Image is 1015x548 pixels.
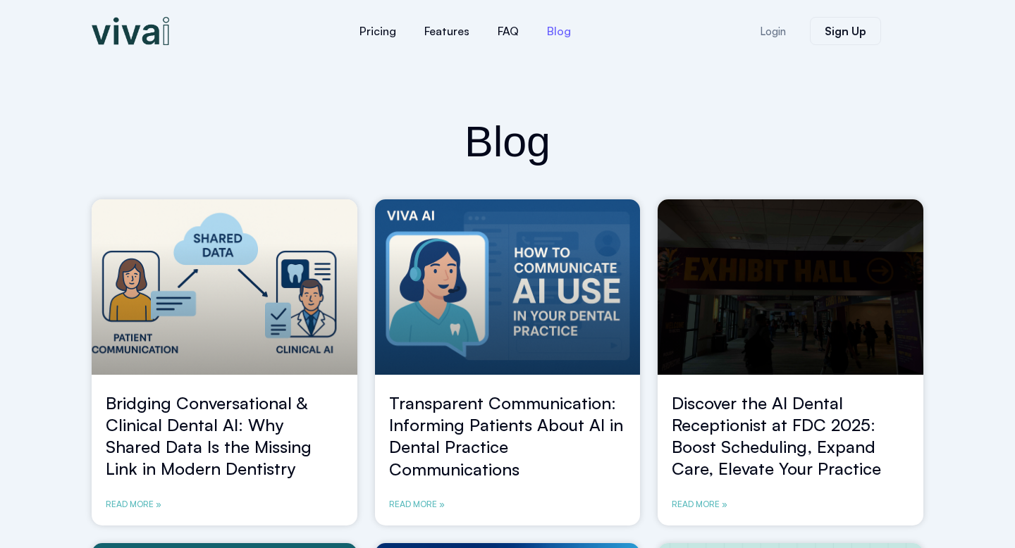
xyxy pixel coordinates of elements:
a: Bridging Conversational & Clinical Dental AI: Why Shared Data Is the Missing Link in Modern Denti... [106,392,312,480]
nav: Menu [261,14,670,48]
a: Discover the AI Dental Receptionist at FDC 2025: Boost Scheduling, Expand Care, Elevate Your Prac... [672,392,881,480]
span: Login [760,26,786,37]
a: Features [410,14,484,48]
a: FAQ [484,14,533,48]
a: Read more about Bridging Conversational & Clinical Dental AI: Why Shared Data Is the Missing Link... [106,497,161,511]
h2: Blog [92,114,923,170]
a: Read more about Discover the AI Dental Receptionist at FDC 2025: Boost Scheduling, Expand Care, E... [672,497,727,511]
span: Sign Up [825,25,866,37]
a: Sign Up [810,17,881,45]
a: FDC-2025-AI-Dental-Receptionist [658,199,923,375]
a: Pricing [345,14,410,48]
a: Blog [533,14,585,48]
a: Login [743,18,803,45]
a: Transparent Communication: Informing Patients About AI in Dental Practice Communications [389,392,623,480]
a: Read more about Transparent Communication: Informing Patients About AI in Dental Practice Communi... [389,497,445,511]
